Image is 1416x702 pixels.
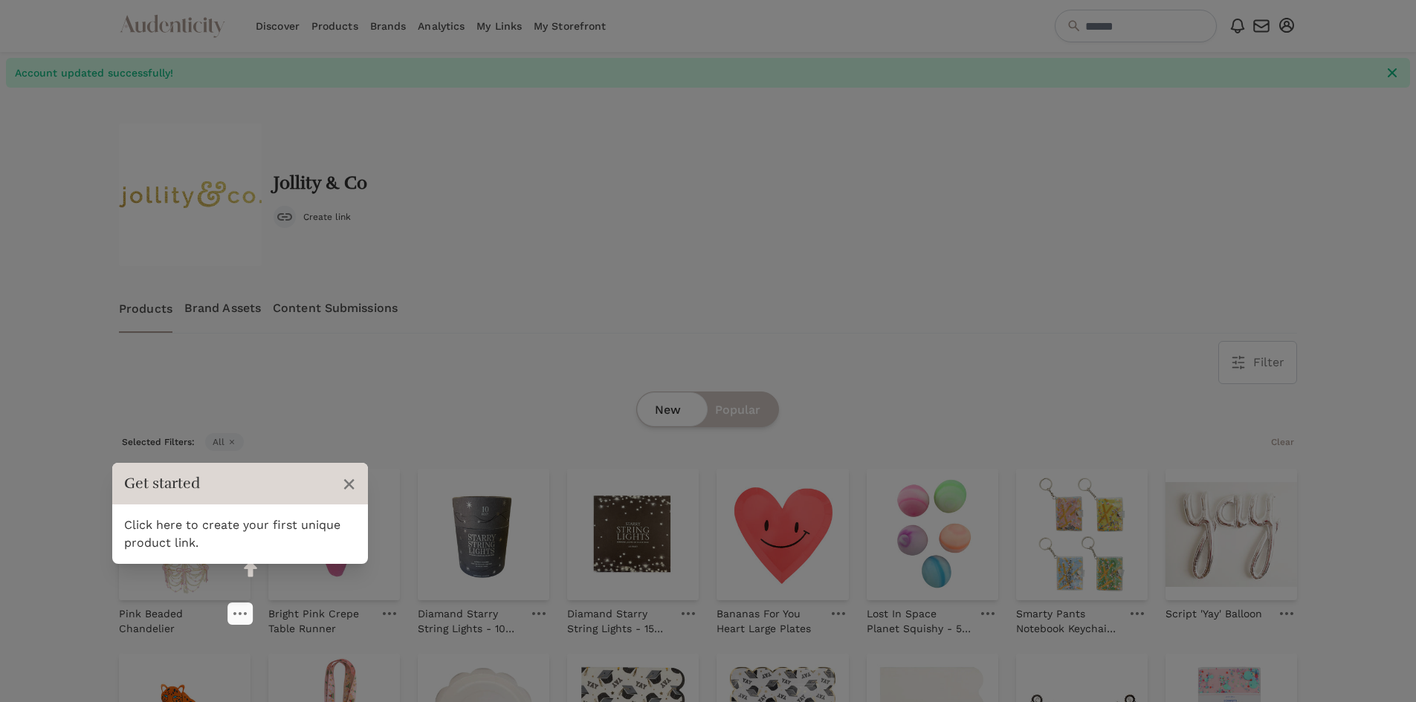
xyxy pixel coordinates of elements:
img: Lost In Space Planet Squishy - 5 Color Options [867,469,998,600]
h2: Jollity & Co [274,173,367,194]
div: Click here to create your first unique product link. [112,504,368,564]
span: Create link [303,211,351,223]
button: Clear [1268,433,1297,451]
button: Filter [1219,342,1296,383]
img: Smarty Pants Notebook Keychain - 4 Color Options [1016,469,1148,600]
p: Smarty Pants Notebook Keychain - 4 Color Options [1016,606,1121,636]
span: New [655,401,681,419]
img: Script 'Yay' Balloon [1166,469,1297,600]
img: logo_2x.png [119,123,262,266]
span: All [205,433,244,451]
span: Account updated successfully! [15,65,1376,80]
span: Popular [715,401,760,419]
a: Diamand Starry String Lights - 10 feet [418,600,523,636]
a: Bright Pink Crepe Table Runner [268,600,373,636]
a: Smarty Pants Notebook Keychain - 4 Color Options [1016,600,1121,636]
p: Pink Beaded Chandelier [119,606,224,636]
a: Bananas For You Heart Large Plates [717,600,821,636]
a: Products [119,284,172,333]
h3: Get started [124,473,334,494]
a: Content Submissions [273,284,398,333]
p: Lost In Space Planet Squishy - 5 Color Options [867,606,972,636]
button: Create link [274,206,351,228]
p: Diamand Starry String Lights - 15 feet [567,606,672,636]
img: Diamand Starry String Lights - 15 feet [567,469,699,600]
p: Script 'Yay' Balloon [1166,606,1262,621]
a: Script 'Yay' Balloon [1166,600,1262,621]
span: Filter [1253,354,1284,371]
button: Close Tour [342,469,356,498]
img: Bananas For You Heart Large Plates [717,469,848,600]
img: Diamand Starry String Lights - 10 feet [418,469,549,600]
p: Diamand Starry String Lights - 10 feet [418,606,523,636]
a: Diamand Starry String Lights - 15 feet [567,600,672,636]
span: × [342,469,356,498]
p: Bananas For You Heart Large Plates [717,606,821,636]
p: Bright Pink Crepe Table Runner [268,606,373,636]
a: Lost In Space Planet Squishy - 5 Color Options [867,600,972,636]
span: Selected Filters: [119,433,198,451]
a: Pink Beaded Chandelier [119,600,224,636]
a: Brand Assets [184,284,261,333]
